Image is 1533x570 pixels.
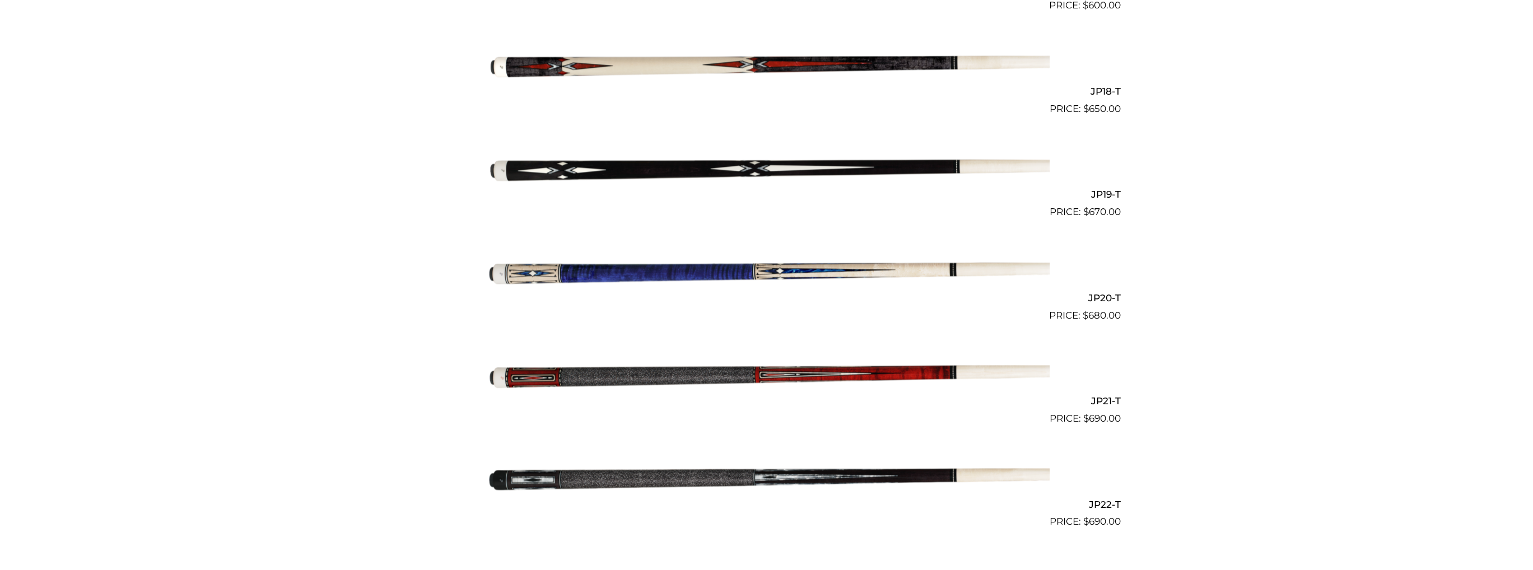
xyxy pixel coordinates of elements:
[1083,206,1089,217] span: $
[413,328,1121,426] a: JP21-T $690.00
[413,287,1121,308] h2: JP20-T
[1083,516,1121,527] bdi: 690.00
[484,328,1050,422] img: JP21-T
[484,224,1050,318] img: JP20-T
[413,81,1121,101] h2: JP18-T
[413,184,1121,205] h2: JP19-T
[1083,103,1121,114] bdi: 650.00
[413,224,1121,323] a: JP20-T $680.00
[413,494,1121,515] h2: JP22-T
[413,121,1121,219] a: JP19-T $670.00
[1083,413,1121,424] bdi: 690.00
[413,391,1121,412] h2: JP21-T
[1083,413,1089,424] span: $
[1083,310,1121,321] bdi: 680.00
[1083,516,1089,527] span: $
[413,17,1121,116] a: JP18-T $650.00
[413,431,1121,529] a: JP22-T $690.00
[1083,310,1088,321] span: $
[484,121,1050,215] img: JP19-T
[1083,206,1121,217] bdi: 670.00
[484,431,1050,525] img: JP22-T
[1083,103,1089,114] span: $
[484,17,1050,111] img: JP18-T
